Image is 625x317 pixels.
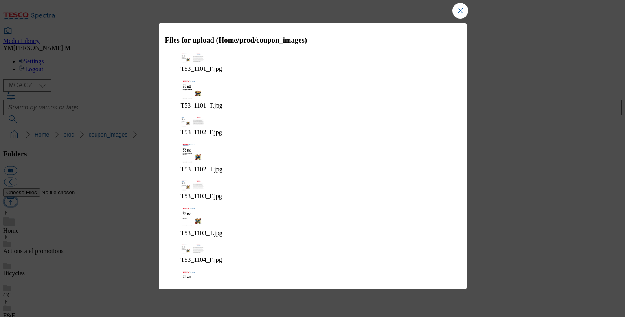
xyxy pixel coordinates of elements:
[181,179,204,191] img: preview
[181,230,445,237] figcaption: T53_1103_T.jpg
[181,115,204,127] img: preview
[181,206,204,228] img: preview
[181,102,445,109] figcaption: T53_1101_T.jpg
[181,256,445,263] figcaption: T53_1104_F.jpg
[181,52,204,64] img: preview
[165,36,460,44] h3: Files for upload (Home/prod/coupon_images)
[181,270,204,291] img: preview
[181,243,204,255] img: preview
[181,65,445,72] figcaption: T53_1101_F.jpg
[159,23,467,289] div: Modal
[181,166,445,173] figcaption: T53_1102_T.jpg
[181,129,445,136] figcaption: T53_1102_F.jpg
[452,3,468,19] button: Close Modal
[181,193,445,200] figcaption: T53_1103_F.jpg
[181,142,204,164] img: preview
[181,79,204,100] img: preview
